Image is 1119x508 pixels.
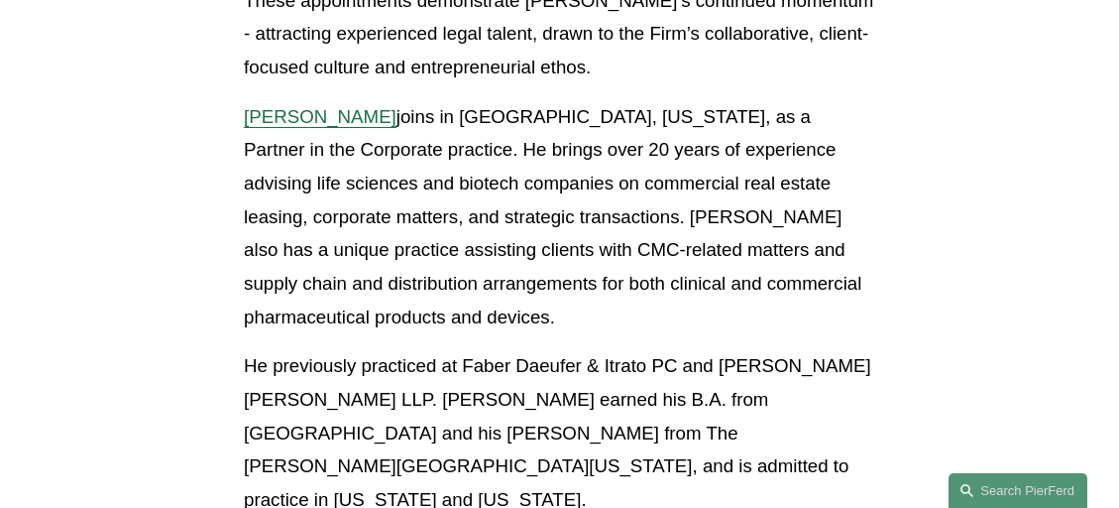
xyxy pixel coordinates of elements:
p: joins in [GEOGRAPHIC_DATA], [US_STATE], as a Partner in the Corporate practice. He brings over 20... [244,100,875,334]
a: [PERSON_NAME] [244,106,396,127]
a: Search this site [949,473,1087,508]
